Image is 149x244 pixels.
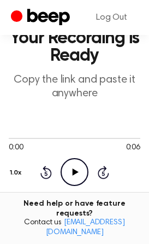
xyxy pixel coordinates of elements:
span: 0:06 [126,142,140,154]
span: Contact us [7,218,142,237]
p: Copy the link and paste it anywhere [9,73,140,101]
a: [EMAIL_ADDRESS][DOMAIN_NAME] [46,219,125,236]
h1: Your Recording is Ready [9,30,140,65]
button: 1.0x [9,164,26,182]
a: Log Out [85,4,138,31]
a: Beep [11,7,73,28]
span: 0:00 [9,142,23,154]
